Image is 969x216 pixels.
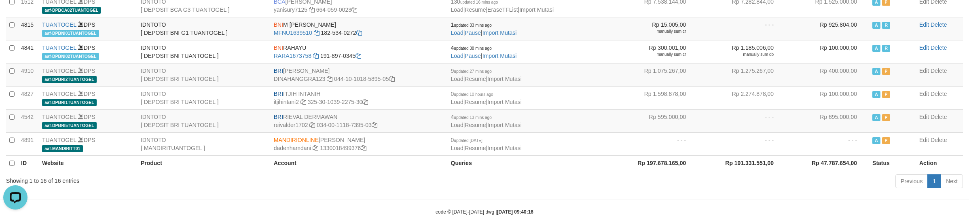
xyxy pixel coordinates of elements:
span: Running [882,45,890,52]
a: Import Mutasi [487,145,522,151]
a: Resume [465,122,486,128]
div: Showing 1 to 16 of 16 entries [6,174,398,185]
a: Copy RARA1673758 to clipboard [313,53,319,59]
a: Delete [931,68,947,74]
a: Edit [919,91,929,97]
td: RIEVAL DERMAWAN 034-00-1118-7395-03 [271,109,448,132]
span: BRI [274,91,283,97]
span: 9 [451,68,492,74]
a: Copy 325301039227530 to clipboard [362,99,368,105]
td: Rp 1.185.006,00 [698,40,786,63]
span: Active [872,68,880,75]
a: Import Mutasi [519,6,554,13]
th: Action [916,155,963,171]
span: 4 [451,44,492,51]
a: Resume [465,76,486,82]
span: updated 10 hours ago [454,92,493,97]
a: Delete [931,21,947,28]
span: Running [882,22,890,29]
small: code © [DATE]-[DATE] dwg | [436,209,533,215]
a: Copy DINAHANGGRA123 to clipboard [327,76,332,82]
a: Load [451,145,463,151]
td: Rp 1.275.267,00 [698,63,786,86]
a: Load [451,53,463,59]
td: DPS [39,40,138,63]
td: Rp 1.598.878,00 [610,86,698,109]
a: Copy reivalder1702 to clipboard [309,122,315,128]
button: Open LiveChat chat widget [3,3,28,28]
td: - - - [698,132,786,155]
a: Import Mutasi [487,76,522,82]
a: Copy 1330018499376 to clipboard [361,145,366,151]
a: Import Mutasi [487,99,522,105]
a: RARA1673758 [274,53,311,59]
a: Edit [919,114,929,120]
a: TUANTOGEL [42,68,76,74]
th: Rp 197.678.165,00 [610,155,698,171]
div: manually sum db [701,52,774,57]
a: Copy 044101018589505 to clipboard [389,76,395,82]
td: IDNTOTO [ MANDIRITUANTOGEL ] [138,132,271,155]
td: Rp 400.000,00 [786,63,869,86]
span: | | [451,21,517,36]
div: manually sum cr [614,52,686,57]
span: Active [872,22,880,29]
span: aaf-DPBRI5TUANTOGEL [42,122,97,129]
span: | | [451,114,522,128]
span: Active [872,114,880,121]
a: Edit [919,137,929,143]
a: Copy 034001118739503 to clipboard [372,122,377,128]
td: IDNTOTO [ DEPOSIT BRI TUANTOGEL ] [138,109,271,132]
span: BNI [274,44,283,51]
a: EraseTFList [487,6,518,13]
span: BRI [274,68,283,74]
span: | | [451,137,522,151]
span: 0 [451,91,493,97]
th: Product [138,155,271,171]
strong: [DATE] 09:40:16 [497,209,533,215]
span: updated 13 mins ago [454,115,491,120]
th: Rp 191.331.551,00 [698,155,786,171]
a: dadenhamdani [274,145,311,151]
span: aaf-DPBNI02TUANTOGEL [42,53,99,60]
span: BNI [274,21,283,28]
td: DPS [39,63,138,86]
a: Delete [931,137,947,143]
td: Rp 100.000,00 [786,40,869,63]
a: DINAHANGGRA123 [274,76,326,82]
a: reivalder1702 [274,122,308,128]
a: Edit [919,21,929,28]
a: Copy 1825340272 to clipboard [356,30,362,36]
a: Copy dadenhamdani to clipboard [313,145,318,151]
a: itjihintani2 [274,99,299,105]
td: DPS [39,17,138,40]
span: MANDIRIONLINE [274,137,319,143]
td: Rp 300.001,00 [610,40,698,63]
span: aaf-DPBRI1TUANTOGEL [42,99,97,106]
a: Load [451,30,463,36]
td: 4542 [18,109,39,132]
td: [PERSON_NAME] 1330018499376 [271,132,448,155]
span: aaf-DPBNI01TUANTOGEL [42,30,99,37]
td: 4891 [18,132,39,155]
span: aaf-DPBRI2TUANTOGEL [42,76,97,83]
a: yanisury7125 [274,6,307,13]
td: ITJIH INTANIH 325-30-1039-2275-30 [271,86,448,109]
span: Paused [882,91,890,98]
a: Edit [919,44,929,51]
td: Rp 1.075.267,00 [610,63,698,86]
a: TUANTOGEL [42,21,76,28]
td: IDNTOTO [ DEPOSIT BRI TUANTOGEL ] [138,63,271,86]
a: Import Mutasi [482,30,517,36]
span: updated 27 mins ago [454,69,491,74]
td: Rp 2.274.878,00 [698,86,786,109]
a: TUANTOGEL [42,44,76,51]
td: - - - [786,132,869,155]
span: | | [451,44,517,59]
a: Pause [465,53,481,59]
td: 4827 [18,86,39,109]
span: | | [451,91,522,105]
td: 4910 [18,63,39,86]
span: | | [451,68,522,82]
a: Delete [931,91,947,97]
